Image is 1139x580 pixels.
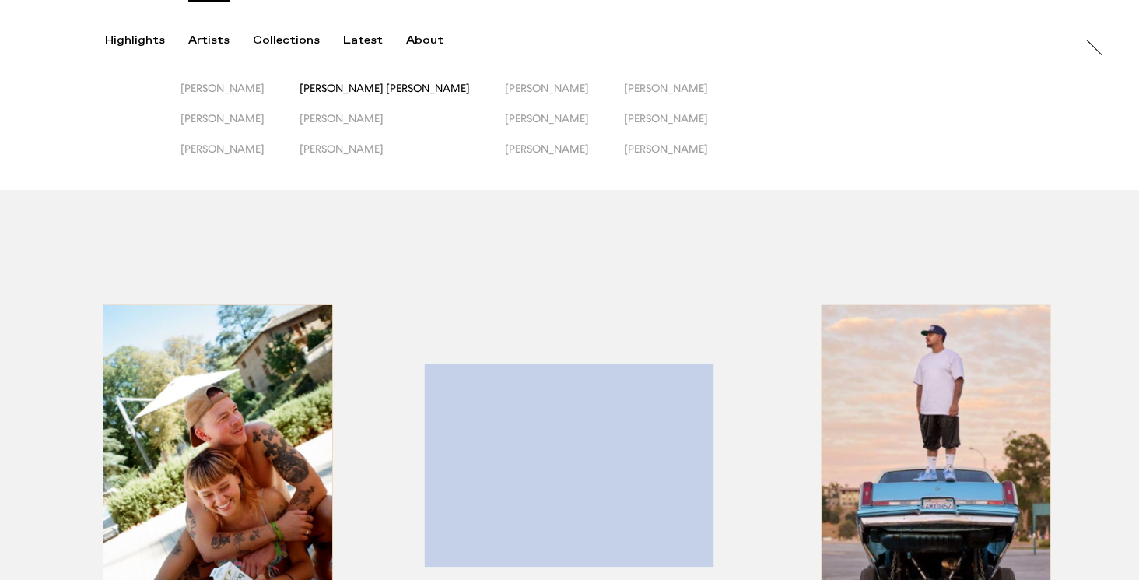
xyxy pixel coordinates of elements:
span: [PERSON_NAME] [505,142,589,155]
button: About [406,33,467,47]
button: [PERSON_NAME] [300,142,505,173]
button: [PERSON_NAME] [505,112,624,142]
button: [PERSON_NAME] [PERSON_NAME] [300,82,505,112]
div: Collections [253,33,320,47]
span: [PERSON_NAME] [624,142,708,155]
span: [PERSON_NAME] [180,112,265,125]
span: [PERSON_NAME] [180,82,265,94]
button: [PERSON_NAME] [624,82,743,112]
div: About [406,33,443,47]
span: [PERSON_NAME] [624,112,708,125]
div: Highlights [105,33,165,47]
div: Artists [188,33,230,47]
button: Artists [188,33,253,47]
button: [PERSON_NAME] [180,112,300,142]
button: [PERSON_NAME] [300,112,505,142]
span: [PERSON_NAME] [505,82,589,94]
button: [PERSON_NAME] [624,112,743,142]
span: [PERSON_NAME] [624,82,708,94]
button: [PERSON_NAME] [505,82,624,112]
button: [PERSON_NAME] [180,82,300,112]
button: [PERSON_NAME] [624,142,743,173]
span: [PERSON_NAME] [180,142,265,155]
button: Latest [343,33,406,47]
button: [PERSON_NAME] [180,142,300,173]
button: Highlights [105,33,188,47]
span: [PERSON_NAME] [505,112,589,125]
button: [PERSON_NAME] [505,142,624,173]
div: Latest [343,33,383,47]
button: Collections [253,33,343,47]
span: [PERSON_NAME] [300,112,384,125]
span: [PERSON_NAME] [PERSON_NAME] [300,82,470,94]
span: [PERSON_NAME] [300,142,384,155]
